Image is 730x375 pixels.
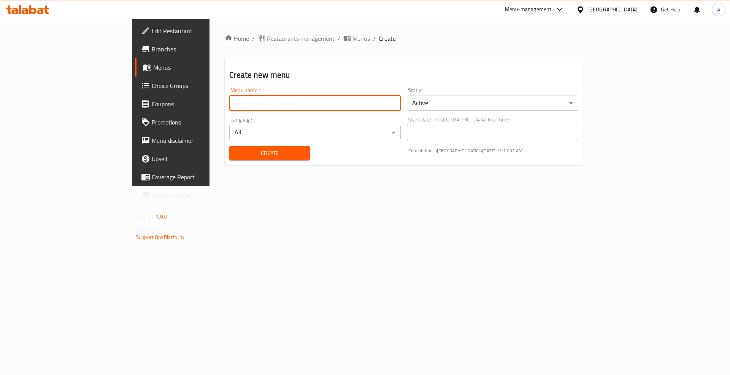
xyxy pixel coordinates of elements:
[267,34,335,43] span: Restaurants management
[225,34,583,43] nav: breadcrumb
[152,81,248,90] span: Choice Groups
[152,191,248,200] span: Grocery Checklist
[135,113,254,131] a: Promotions
[338,34,340,43] li: /
[152,136,248,145] span: Menu disclaimer
[717,5,720,14] span: A
[229,96,401,111] input: Please enter Menu name
[152,45,248,54] span: Branches
[135,58,254,77] a: Menus
[258,34,335,43] a: Restaurants management
[229,146,309,160] button: Create
[152,99,248,109] span: Coupons
[135,168,254,186] a: Coverage Report
[136,225,171,235] span: Get support on:
[587,5,638,14] div: [GEOGRAPHIC_DATA]
[152,118,248,127] span: Promotions
[379,34,396,43] span: Create
[153,63,248,72] span: Menus
[343,34,370,43] a: Menus
[407,96,578,111] div: Active
[136,212,154,222] span: Version:
[136,232,184,242] a: Support.OpsPlatform
[352,34,370,43] span: Menus
[135,22,254,40] a: Edit Restaurant
[408,147,578,154] p: Current time in [GEOGRAPHIC_DATA] is [DATE] 12:11:01 AM
[152,26,248,35] span: Edit Restaurant
[135,131,254,150] a: Menu disclaimer
[152,154,248,163] span: Upsell
[152,172,248,182] span: Coverage Report
[229,69,578,81] h2: Create new menu
[135,150,254,168] a: Upsell
[135,95,254,113] a: Coupons
[235,148,303,158] span: Create
[135,186,254,204] a: Grocery Checklist
[135,77,254,95] a: Choice Groups
[156,212,167,222] span: 1.0.0
[505,5,552,14] div: Menu-management
[135,40,254,58] a: Branches
[373,34,376,43] li: /
[229,125,401,140] div: All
